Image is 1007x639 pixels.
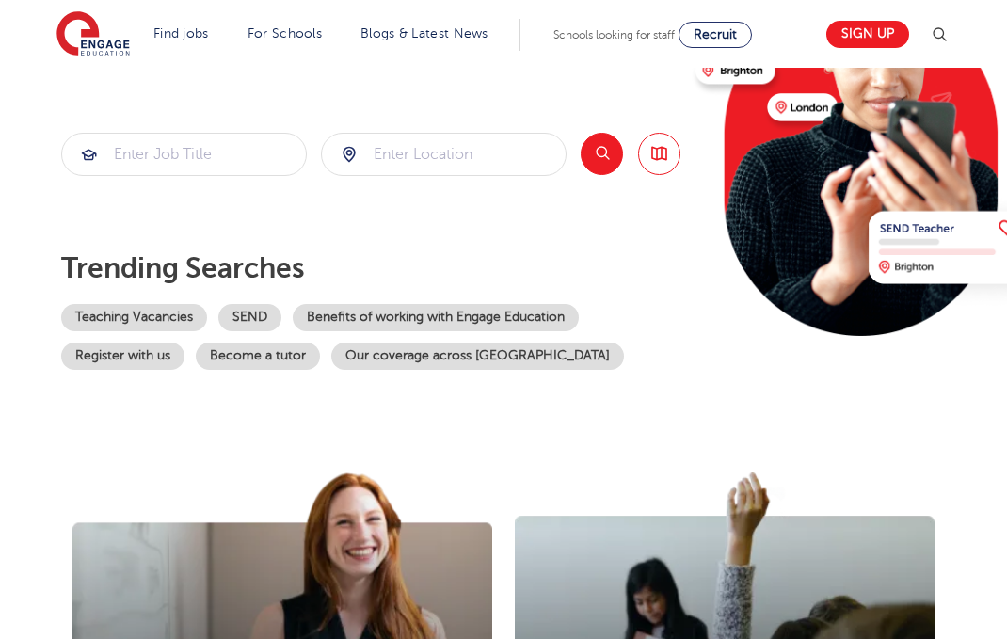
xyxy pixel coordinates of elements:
[826,21,909,48] a: Sign up
[56,11,130,58] img: Engage Education
[196,343,320,370] a: Become a tutor
[61,251,680,285] p: Trending searches
[360,26,488,40] a: Blogs & Latest News
[218,304,281,331] a: SEND
[248,26,322,40] a: For Schools
[581,133,623,175] button: Search
[694,27,737,41] span: Recruit
[331,343,624,370] a: Our coverage across [GEOGRAPHIC_DATA]
[322,134,566,175] input: Submit
[293,304,579,331] a: Benefits of working with Engage Education
[62,134,306,175] input: Submit
[321,133,567,176] div: Submit
[61,133,307,176] div: Submit
[679,22,752,48] a: Recruit
[553,28,675,41] span: Schools looking for staff
[153,26,209,40] a: Find jobs
[61,343,184,370] a: Register with us
[61,304,207,331] a: Teaching Vacancies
